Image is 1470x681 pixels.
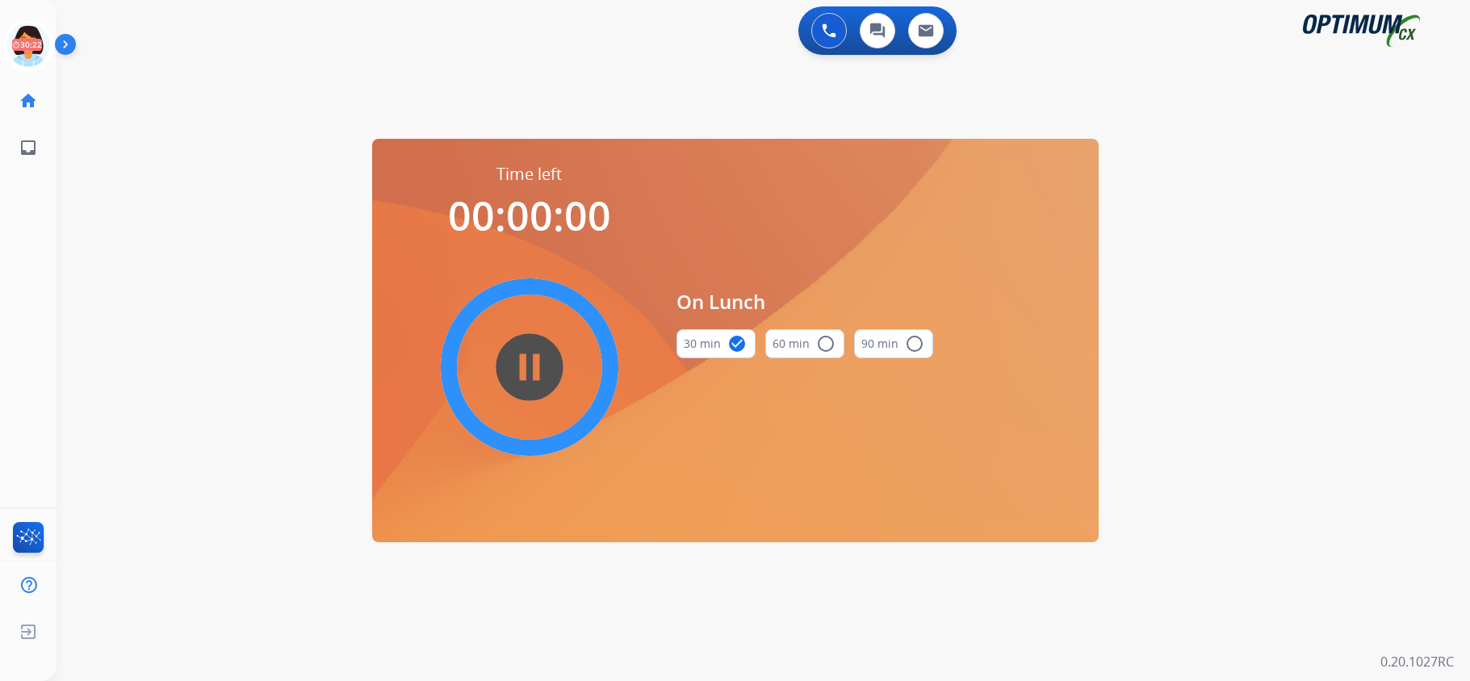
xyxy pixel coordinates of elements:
[496,163,562,186] span: Time left
[19,138,38,157] mat-icon: inbox
[676,329,756,358] button: 30 min
[448,188,611,243] span: 00:00:00
[854,329,933,358] button: 90 min
[19,91,38,111] mat-icon: home
[1380,652,1454,671] p: 0.20.1027RC
[676,287,933,316] span: On Lunch
[727,334,747,353] mat-icon: check_circle
[765,329,844,358] button: 60 min
[816,334,836,353] mat-icon: radio_button_unchecked
[520,357,539,377] mat-icon: pause_circle_filled
[905,334,924,353] mat-icon: radio_button_unchecked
